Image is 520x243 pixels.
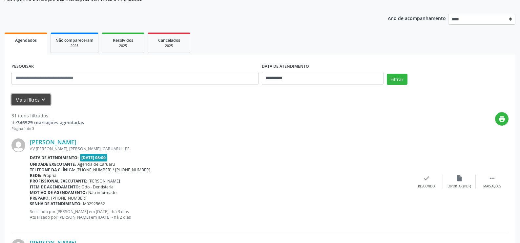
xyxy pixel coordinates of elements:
div: Página 1 de 3 [11,126,84,132]
b: Motivo de agendamento: [30,190,87,195]
span: Odo.- Dentisteria [81,184,114,190]
span: Resolvidos [113,37,133,43]
i: print [498,115,506,123]
a: [PERSON_NAME] [30,138,76,146]
div: 2025 [55,43,94,48]
b: Senha de atendimento: [30,201,82,207]
p: Ano de acompanhamento [388,14,446,22]
i:  [489,175,496,182]
button: Filtrar [387,74,407,85]
button: print [495,112,509,126]
div: 31 itens filtrados [11,112,84,119]
div: de [11,119,84,126]
span: M02925662 [83,201,105,207]
span: [PHONE_NUMBER] / [PHONE_NUMBER] [76,167,150,173]
i: insert_drive_file [456,175,463,182]
b: Telefone da clínica: [30,167,75,173]
img: img [11,138,25,152]
span: [PHONE_NUMBER] [51,195,86,201]
label: PESQUISAR [11,61,34,72]
b: Item de agendamento: [30,184,80,190]
button: Mais filtroskeyboard_arrow_down [11,94,51,106]
div: 2025 [107,43,139,48]
b: Rede: [30,173,41,178]
div: Mais ações [483,184,501,189]
span: Não compareceram [55,37,94,43]
span: [PERSON_NAME] [89,178,120,184]
span: Agencia de Caruaru [77,161,115,167]
b: Profissional executante: [30,178,87,184]
b: Data de atendimento: [30,155,79,160]
div: Exportar (PDF) [447,184,471,189]
span: [DATE] 08:00 [80,154,108,161]
div: Resolvido [418,184,435,189]
div: AV [PERSON_NAME], [PERSON_NAME], CARUARU - PE [30,146,410,152]
p: Solicitado por [PERSON_NAME] em [DATE] - há 3 dias Atualizado por [PERSON_NAME] em [DATE] - há 2 ... [30,209,410,220]
b: Preparo: [30,195,50,201]
span: Agendados [15,37,37,43]
span: Cancelados [158,37,180,43]
i: keyboard_arrow_down [40,96,47,103]
span: Não informado [88,190,116,195]
i: check [423,175,430,182]
span: Própria [43,173,56,178]
div: 2025 [153,43,185,48]
strong: 346529 marcações agendadas [17,119,84,126]
label: DATA DE ATENDIMENTO [262,61,309,72]
b: Unidade executante: [30,161,76,167]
